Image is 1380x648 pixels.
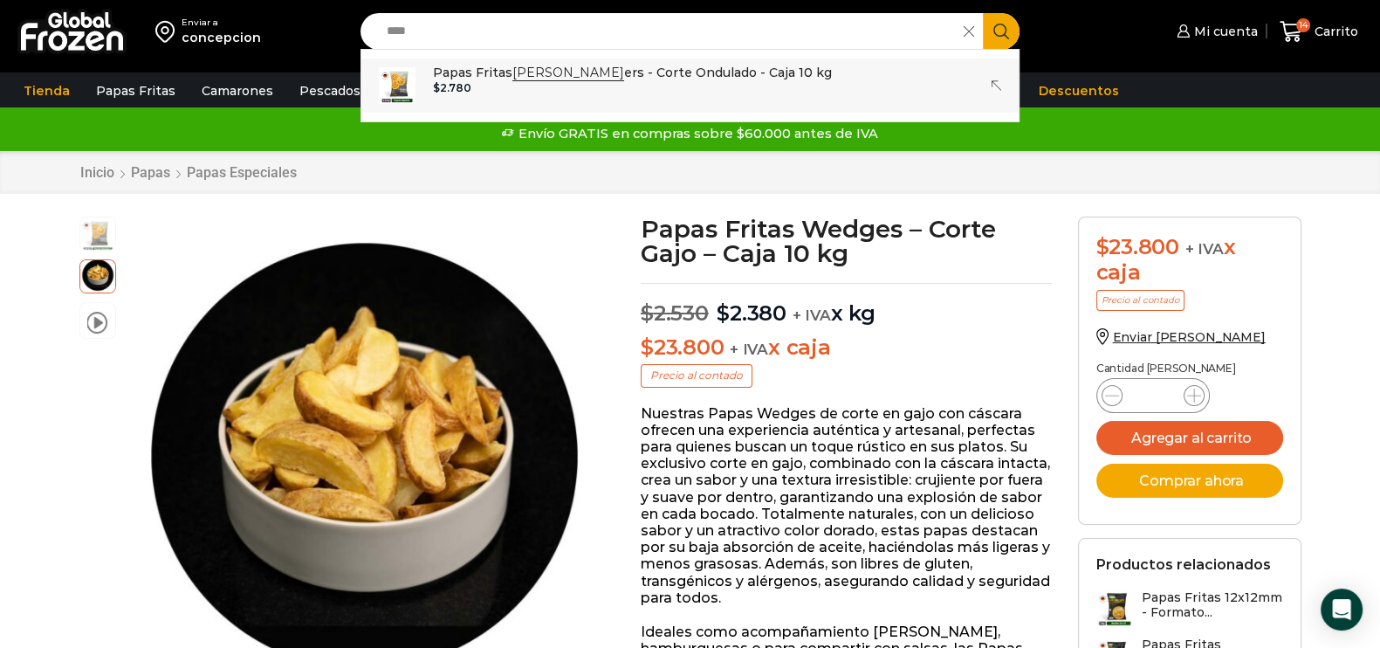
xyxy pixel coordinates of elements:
a: Papas Fritas 12x12mm - Formato... [1096,590,1283,628]
p: Precio al contado [641,364,752,387]
span: 14 [1296,18,1310,32]
h2: Productos relacionados [1096,556,1271,573]
span: $ [641,334,654,360]
button: Comprar ahora [1096,464,1283,498]
span: + IVA [793,307,831,324]
bdi: 2.780 [433,81,471,94]
a: Papas [130,164,171,181]
a: Papas Especiales [186,164,298,181]
img: address-field-icon.svg [155,17,182,46]
p: Precio al contado [1096,290,1184,311]
a: Mi cuenta [1172,14,1258,49]
strong: [PERSON_NAME] [512,65,624,81]
span: papas-wedges [80,217,115,252]
span: $ [433,81,440,94]
span: + IVA [730,341,768,358]
bdi: 23.800 [1096,234,1179,259]
div: x caja [1096,235,1283,286]
p: Nuestras Papas Wedges de corte en gajo con cáscara ofrecen una experiencia auténtica y artesanal,... [641,405,1052,606]
div: concepcion [182,29,261,46]
span: $ [1096,234,1109,259]
nav: Breadcrumb [79,164,298,181]
span: $ [641,300,654,326]
span: Carrito [1310,23,1358,40]
a: Inicio [79,164,115,181]
span: + IVA [1185,240,1224,258]
bdi: 23.800 [641,334,724,360]
p: Cantidad [PERSON_NAME] [1096,362,1283,375]
div: Open Intercom Messenger [1321,589,1363,631]
a: Enviar [PERSON_NAME] [1096,329,1266,345]
div: Enviar a [182,17,261,29]
p: x caja [641,335,1052,361]
p: Papas Fritas ers - Corte Ondulado - Caja 10 kg [433,63,832,82]
span: Enviar [PERSON_NAME] [1113,329,1266,345]
input: Product quantity [1136,383,1170,408]
a: Pescados y Mariscos [291,74,440,107]
button: Search button [983,13,1020,50]
h1: Papas Fritas Wedges – Corte Gajo – Caja 10 kg [641,217,1052,265]
span: gajos [80,258,115,293]
span: $ [717,300,730,326]
bdi: 2.530 [641,300,709,326]
a: Descuentos [1030,74,1128,107]
a: 14 Carrito [1275,11,1363,52]
bdi: 2.380 [717,300,786,326]
button: Agregar al carrito [1096,421,1283,455]
a: Papas Fritas[PERSON_NAME]ers - Corte Ondulado - Caja 10 kg $2.780 [361,59,1020,113]
p: x kg [641,283,1052,327]
a: Tienda [15,74,79,107]
a: Papas Fritas [87,74,184,107]
span: Mi cuenta [1190,23,1258,40]
h3: Papas Fritas 12x12mm - Formato... [1142,590,1283,620]
a: Camarones [193,74,282,107]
